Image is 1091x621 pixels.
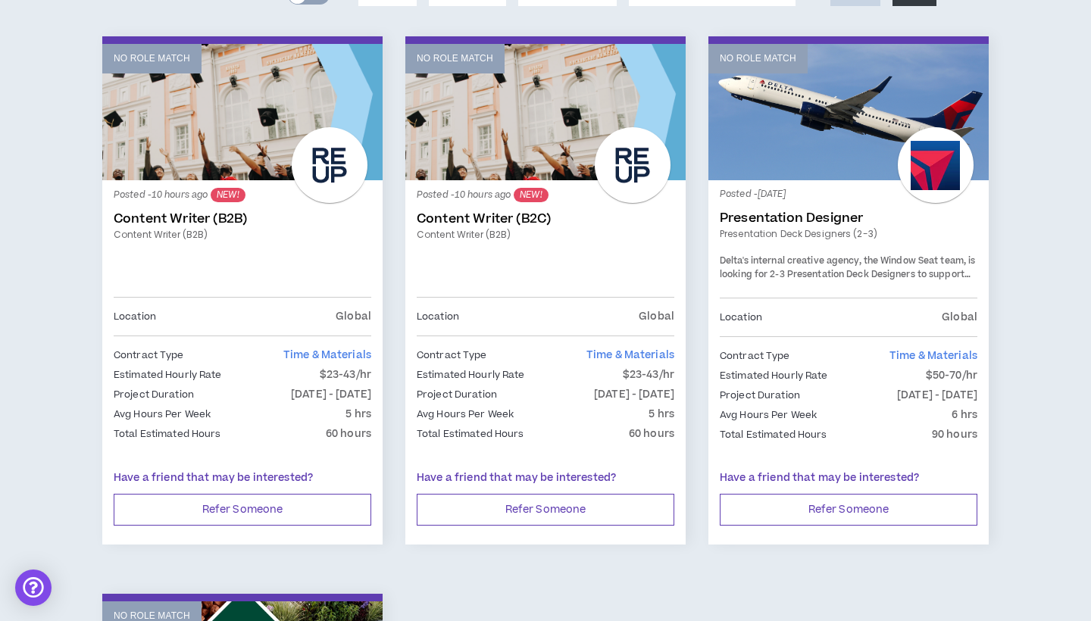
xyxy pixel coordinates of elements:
p: $23-43/hr [320,367,371,383]
p: 60 hours [629,426,674,442]
sup: NEW! [514,188,548,202]
a: No Role Match [102,44,383,180]
p: 5 hrs [649,406,674,423]
p: Avg Hours Per Week [114,406,211,423]
p: Global [336,308,371,325]
p: Posted - 10 hours ago [417,188,674,202]
p: $50-70/hr [926,367,977,384]
p: Avg Hours Per Week [417,406,514,423]
a: Presentation Designer [720,211,977,226]
p: Total Estimated Hours [417,426,524,442]
p: Have a friend that may be interested? [114,470,371,486]
p: [DATE] - [DATE] [291,386,371,403]
p: Global [639,308,674,325]
p: Project Duration [720,387,800,404]
p: Project Duration [114,386,194,403]
sup: NEW! [211,188,245,202]
p: Have a friend that may be interested? [417,470,674,486]
a: Content Writer (B2B) [114,228,371,242]
p: Location [720,309,762,326]
p: [DATE] - [DATE] [897,387,977,404]
p: 60 hours [326,426,371,442]
button: Refer Someone [114,494,371,526]
p: Contract Type [417,347,487,364]
p: No Role Match [720,51,796,66]
a: Presentation Deck Designers (2-3) [720,227,977,241]
a: Content Writer (B2C) [417,211,674,226]
p: 6 hrs [952,407,977,423]
p: Estimated Hourly Rate [720,367,828,384]
p: Total Estimated Hours [114,426,221,442]
p: Estimated Hourly Rate [114,367,222,383]
p: Project Duration [417,386,497,403]
span: Time & Materials [586,348,674,363]
p: Location [114,308,156,325]
span: Time & Materials [283,348,371,363]
span: Time & Materials [889,348,977,364]
div: Open Intercom Messenger [15,570,52,606]
p: Avg Hours Per Week [720,407,817,423]
p: 90 hours [932,426,977,443]
a: Content Writer (B2B) [114,211,371,226]
a: No Role Match [708,44,989,180]
a: No Role Match [405,44,686,180]
p: No Role Match [417,51,493,66]
p: Contract Type [114,347,184,364]
button: Refer Someone [417,494,674,526]
button: Refer Someone [720,494,977,526]
p: 5 hrs [345,406,371,423]
p: Estimated Hourly Rate [417,367,525,383]
p: Posted - [DATE] [720,188,977,201]
a: Content Writer (B2B) [417,228,674,242]
p: Location [417,308,459,325]
p: Total Estimated Hours [720,426,827,443]
p: No Role Match [114,51,190,66]
p: Contract Type [720,348,790,364]
p: $23-43/hr [623,367,674,383]
span: Delta's internal creative agency, the Window Seat team, is looking for 2-3 Presentation Deck Desi... [720,254,975,307]
p: Global [942,309,977,326]
p: Posted - 10 hours ago [114,188,371,202]
p: [DATE] - [DATE] [594,386,674,403]
p: Have a friend that may be interested? [720,470,977,486]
